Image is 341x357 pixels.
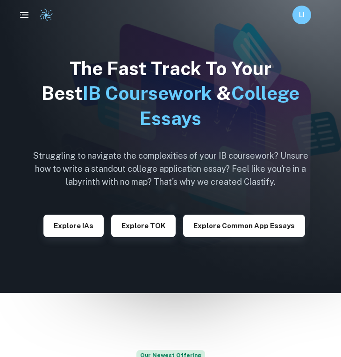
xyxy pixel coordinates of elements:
img: Clastify logo [39,8,53,22]
button: Explore TOK [111,215,176,237]
a: Explore Common App essays [183,221,305,230]
button: Explore IAs [43,215,104,237]
a: Clastify logo [34,8,53,22]
h6: LI [297,10,307,20]
a: Explore TOK [111,221,176,230]
h6: Struggling to navigate the complexities of your IB coursework? Unsure how to write a standout col... [26,149,315,189]
span: IB Coursework [83,82,212,104]
h1: The Fast Track To Your Best & [26,56,315,131]
span: College Essays [140,82,299,129]
button: LI [292,6,311,24]
button: Explore Common App essays [183,215,305,237]
a: Explore IAs [43,221,104,230]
